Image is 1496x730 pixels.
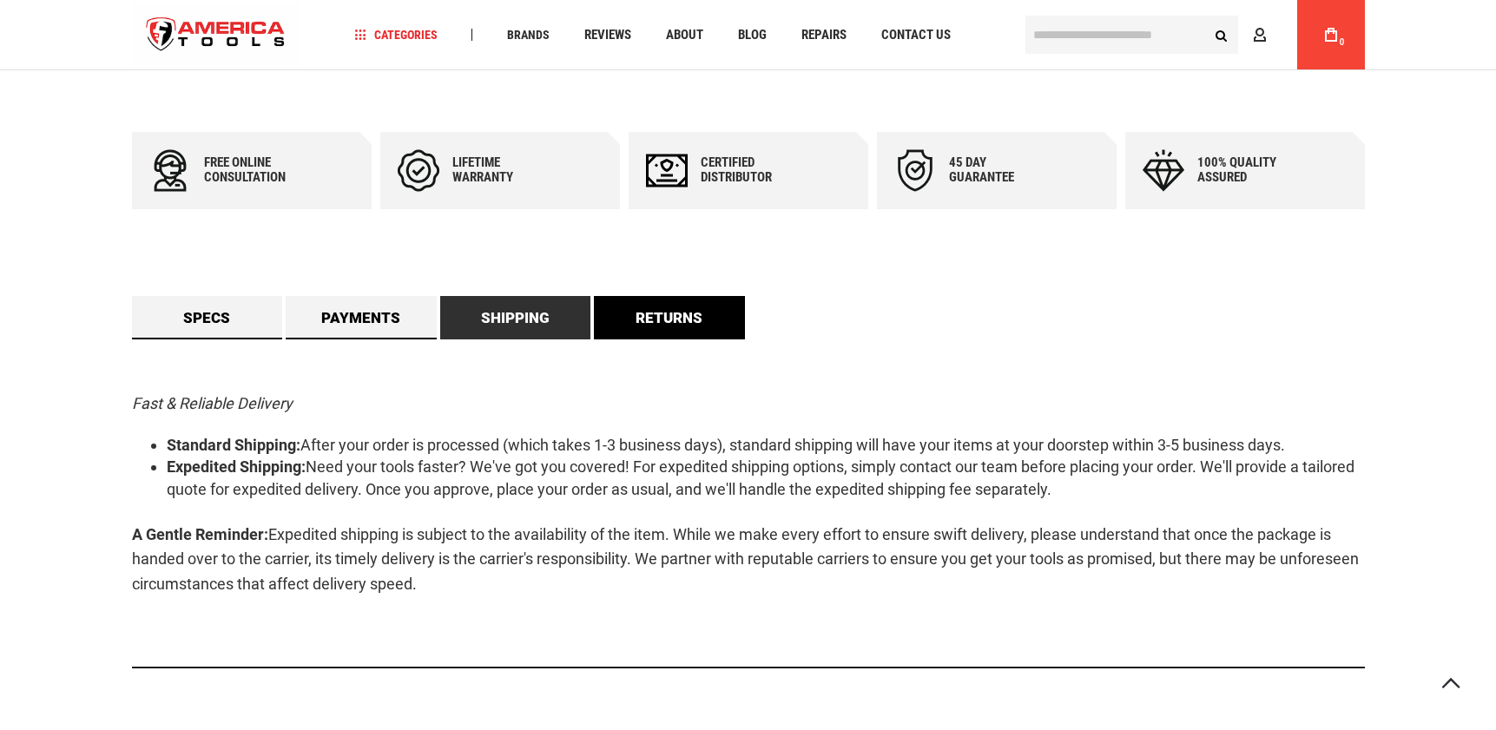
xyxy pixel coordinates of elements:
span: Brands [507,29,550,41]
span: Contact Us [881,29,951,42]
strong: Standard Shipping: [167,436,300,454]
a: Payments [286,296,437,339]
div: 100% quality assured [1197,155,1302,185]
div: Certified Distributor [701,155,805,185]
a: Returns [594,296,745,339]
li: After your order is processed (which takes 1-3 business days), standard shipping will have your i... [167,434,1365,457]
a: store logo [132,3,300,68]
img: America Tools [132,3,300,68]
span: Blog [738,29,767,42]
span: Repairs [801,29,847,42]
em: Fast & Reliable Delivery [132,394,293,412]
li: Need your tools faster? We've got you covered! For expedited shipping options, simply contact our... [167,456,1365,500]
span: 0 [1340,37,1345,47]
a: About [658,23,711,47]
strong: A Gentle Reminder: [132,525,268,543]
div: Free online consultation [204,155,308,185]
a: Blog [730,23,774,47]
p: Expedited shipping is subject to the availability of the item. While we make every effort to ensu... [132,523,1365,597]
a: Contact Us [873,23,959,47]
a: Specs [132,296,283,339]
span: Reviews [584,29,631,42]
a: Repairs [794,23,854,47]
div: Lifetime warranty [452,155,557,185]
span: Categories [354,29,438,41]
strong: Expedited Shipping: [167,457,306,476]
span: About [666,29,703,42]
a: Reviews [577,23,639,47]
button: Search [1205,18,1238,51]
a: Brands [499,23,557,47]
div: 45 day Guarantee [949,155,1053,185]
a: Shipping [440,296,591,339]
a: Categories [346,23,445,47]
